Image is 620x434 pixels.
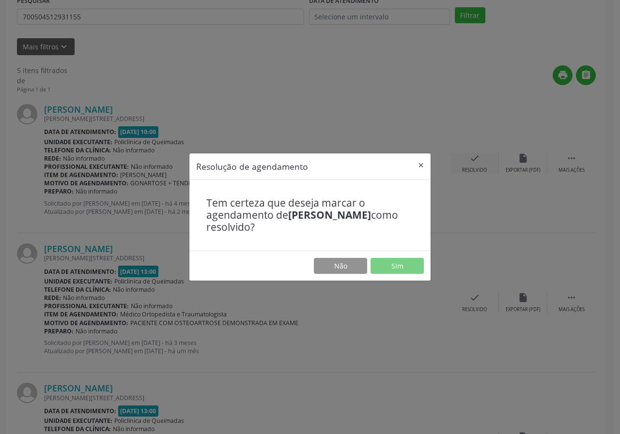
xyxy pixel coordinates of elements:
button: Não [314,258,367,274]
button: Sim [371,258,424,274]
h5: Resolução de agendamento [196,160,308,173]
h4: Tem certeza que deseja marcar o agendamento de como resolvido? [206,197,414,234]
button: Close [411,153,431,177]
b: [PERSON_NAME] [288,208,371,222]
